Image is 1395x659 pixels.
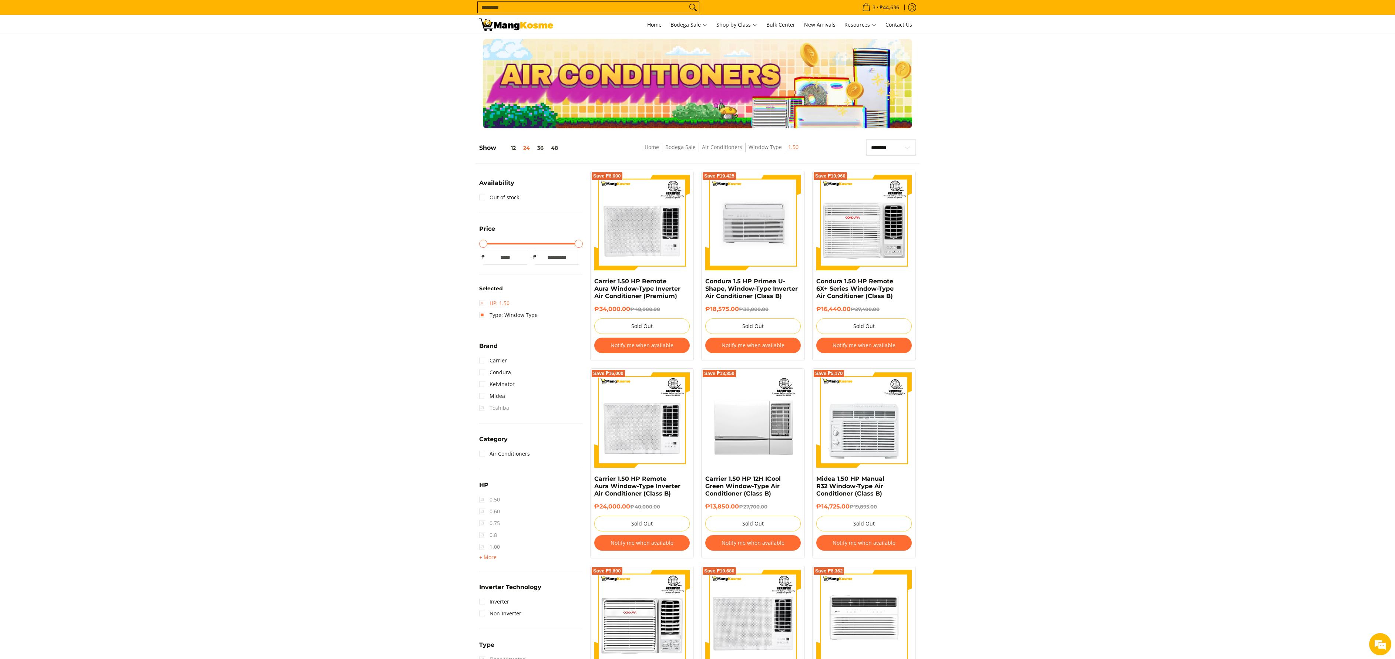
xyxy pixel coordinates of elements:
button: 12 [496,145,520,151]
span: + More [479,554,497,560]
summary: Open [479,553,497,562]
button: Notify me when available [594,535,690,551]
span: Resources [844,20,877,30]
span: Type [479,642,494,648]
summary: Open [479,584,541,596]
span: Save ₱10,680 [704,569,735,573]
span: Save ₱10,960 [815,174,846,178]
h6: Selected [479,285,583,292]
img: Carrier 1.50 HP 12H ICool Green Window-Type Air Conditioner (Class B) [705,372,801,468]
div: Minimize live chat window [121,4,139,21]
nav: Breadcrumbs [599,143,844,159]
summary: Open [479,642,494,653]
a: Midea [479,390,505,402]
img: Carrier 1.50 HP Remote Aura Window-Type Inverter Air Conditioner (Class B) [594,372,690,468]
a: Condura [479,366,511,378]
a: Condura 1.5 HP Primea U-Shape, Window-Type Inverter Air Conditioner (Class B) [705,278,798,300]
button: Sold Out [594,516,690,531]
button: Notify me when available [594,338,690,353]
a: Carrier [479,355,507,366]
a: Carrier 1.50 HP Remote Aura Window-Type Inverter Air Conditioner (Class B) [594,475,680,497]
h6: ₱18,575.00 [705,305,801,313]
span: We're online! [43,93,102,168]
img: Condura 1.5 HP Primea U-Shape, Window-Type Inverter Air Conditioner (Class B) [705,175,801,270]
span: New Arrivals [804,21,836,28]
span: Bodega Sale [670,20,707,30]
textarea: Type your message and hit 'Enter' [4,202,141,228]
span: Home [647,21,662,28]
button: Sold Out [594,318,690,334]
summary: Open [479,343,498,355]
span: 1.00 [479,541,500,553]
a: Inverter [479,596,509,608]
a: Contact Us [882,15,916,35]
button: Notify me when available [705,535,801,551]
a: Bodega Sale [665,143,696,151]
del: ₱38,000.00 [739,306,769,312]
del: ₱40,000.00 [630,504,660,510]
span: Category [479,436,508,442]
a: Bulk Center [763,15,799,35]
summary: Open [479,436,508,448]
img: Midea 1.50 HP Manual R32 Window-Type Air Conditioner (Class B) [816,372,912,468]
button: Notify me when available [816,535,912,551]
button: 48 [547,145,562,151]
span: 0.8 [479,529,497,541]
span: Save ₱19,425 [704,174,735,178]
span: Save ₱6,000 [593,174,621,178]
button: Sold Out [816,318,912,334]
a: Bodega Sale [667,15,711,35]
span: 0.50 [479,494,500,506]
a: Non-Inverter [479,608,521,619]
button: Sold Out [816,516,912,531]
span: Save ₱13,850 [704,371,735,376]
span: Price [479,226,495,232]
button: 36 [534,145,547,151]
button: 24 [520,145,534,151]
summary: Open [479,180,514,192]
del: ₱40,000.00 [630,306,660,312]
div: Chat with us now [38,41,124,51]
button: Notify me when available [816,338,912,353]
a: New Arrivals [800,15,839,35]
img: Bodega Sale Aircon l Mang Kosme: Home Appliances Warehouse Sale [479,18,553,31]
a: Carrier 1.50 HP Remote Aura Window-Type Inverter Air Conditioner (Premium) [594,278,680,300]
h6: ₱24,000.00 [594,503,690,510]
a: Kelvinator [479,378,515,390]
span: ₱ [531,253,538,261]
span: ₱ [479,253,487,261]
a: Shop by Class [713,15,761,35]
a: Resources [841,15,880,35]
del: ₱19,895.00 [850,504,877,510]
a: Out of stock [479,192,519,203]
a: Home [643,15,665,35]
img: Carrier 1.50 HP Remote Aura Window-Type Inverter Air Conditioner (Premium) [594,175,690,270]
span: 3 [871,5,877,10]
nav: Main Menu [561,15,916,35]
button: Search [687,2,699,13]
h6: ₱13,850.00 [705,503,801,510]
span: Save ₱6,362 [815,569,843,573]
span: Save ₱5,170 [815,371,843,376]
a: Midea 1.50 HP Manual R32 Window-Type Air Conditioner (Class B) [816,475,884,497]
span: • [860,3,901,11]
span: Toshiba [479,402,509,414]
span: ₱44,636 [878,5,900,10]
button: Sold Out [705,318,801,334]
del: ₱27,700.00 [739,504,767,510]
span: 0.75 [479,517,500,529]
a: Window Type [749,143,782,151]
button: Notify me when available [705,338,801,353]
a: Home [645,143,659,151]
span: Contact Us [885,21,912,28]
span: Save ₱16,000 [593,371,623,376]
a: HP: 1.50 [479,297,510,309]
span: 1.50 [788,143,799,152]
span: Availability [479,180,514,186]
span: Inverter Technology [479,584,541,590]
h6: ₱14,725.00 [816,503,912,510]
span: Bulk Center [766,21,795,28]
summary: Open [479,226,495,237]
span: Shop by Class [716,20,757,30]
